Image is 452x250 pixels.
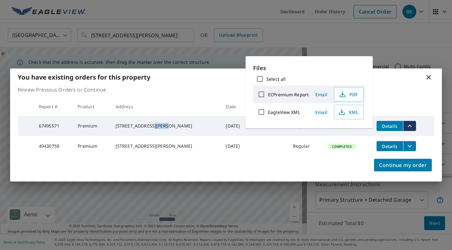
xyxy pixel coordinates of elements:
[374,159,432,171] button: Continue my order
[338,91,358,98] span: PDF
[311,107,331,117] button: Email
[110,97,221,116] th: Address
[221,97,252,116] th: Date
[380,143,399,149] span: Details
[314,109,329,115] span: Email
[379,161,427,170] span: Continue my order
[34,136,73,156] td: 49430758
[18,86,434,93] p: Review Previous Orders or Continue
[380,123,399,129] span: Details
[403,121,416,131] button: filesDropdownBtn-67495571
[334,87,364,102] button: PDF
[268,92,309,98] label: ECPremium Report
[311,90,331,99] button: Email
[253,64,365,72] p: Files
[34,97,73,116] th: Report #
[116,123,216,129] div: [STREET_ADDRESS][PERSON_NAME]
[73,97,110,116] th: Product
[328,144,355,149] span: Completed
[338,108,358,116] span: XML
[334,105,364,119] button: XML
[266,76,286,82] label: Select all
[377,121,403,131] button: detailsBtn-67495571
[288,136,323,156] td: Regular
[403,141,416,151] button: filesDropdownBtn-49430758
[73,136,110,156] td: Premium
[221,136,252,156] td: [DATE]
[73,116,110,136] td: Premium
[268,109,300,115] label: EagleView XML
[314,92,329,98] span: Email
[18,73,150,81] b: You have existing orders for this property
[116,143,216,149] div: [STREET_ADDRESS][PERSON_NAME]
[221,116,252,136] td: [DATE]
[34,116,73,136] td: 67495571
[377,141,403,151] button: detailsBtn-49430758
